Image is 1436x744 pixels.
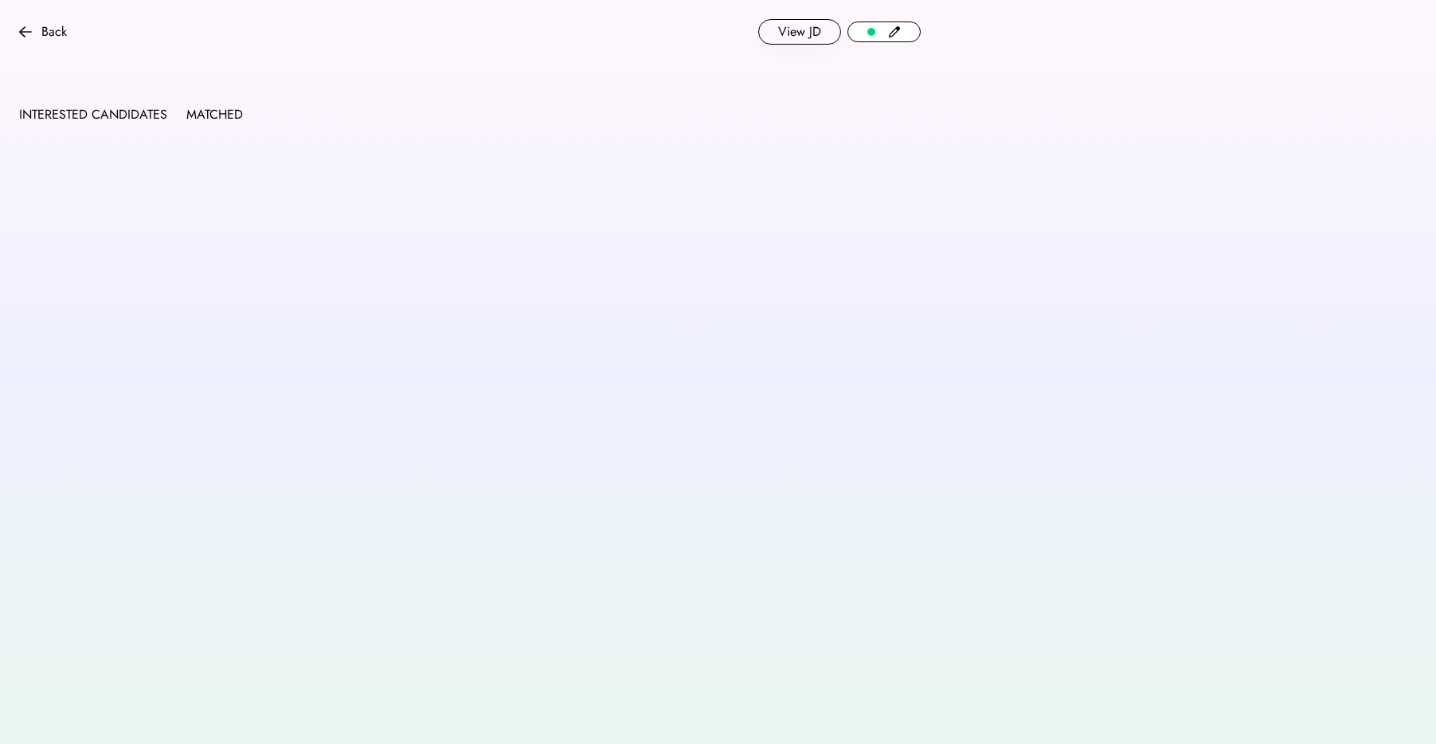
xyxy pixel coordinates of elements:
div: INTERESTED CANDIDATES [19,105,167,124]
div: Back [41,22,67,41]
button: View JD [758,19,841,45]
img: pencil-black.svg [888,25,901,38]
div: MATCHED [186,105,243,124]
img: arrow-back.svg [19,25,32,38]
img: yH5BAEAAAAALAAAAAABAAEAAAIBRAA7 [19,67,35,83]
